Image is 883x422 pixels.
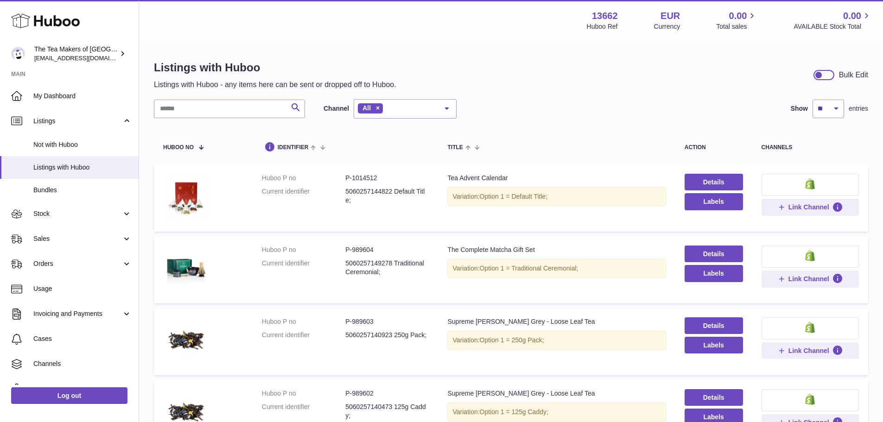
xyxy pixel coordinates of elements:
[587,22,618,31] div: Huboo Ref
[345,403,429,420] dd: 5060257140473 125g Caddy;
[345,331,429,340] dd: 5060257140923 250g Pack;
[729,10,747,22] span: 0.00
[794,10,872,31] a: 0.00 AVAILABLE Stock Total
[362,104,371,112] span: All
[762,145,859,151] div: channels
[716,10,757,31] a: 0.00 Total sales
[163,174,210,220] img: Tea Advent Calendar
[762,271,859,287] button: Link Channel
[685,389,743,406] a: Details
[154,80,396,90] p: Listings with Huboo - any items here can be sent or dropped off to Huboo.
[345,389,429,398] dd: P-989602
[685,174,743,190] a: Details
[163,317,210,364] img: Supreme Earl Grey - Loose Leaf Tea
[34,45,118,63] div: The Tea Makers of [GEOGRAPHIC_DATA]
[685,317,743,334] a: Details
[654,22,680,31] div: Currency
[805,250,815,261] img: shopify-small.png
[33,163,132,172] span: Listings with Huboo
[447,145,463,151] span: title
[278,145,309,151] span: identifier
[345,317,429,326] dd: P-989603
[480,408,548,416] span: Option 1 = 125g Caddy;
[345,187,429,205] dd: 5060257144822 Default Title;
[805,394,815,405] img: shopify-small.png
[163,145,194,151] span: Huboo no
[843,10,861,22] span: 0.00
[805,322,815,333] img: shopify-small.png
[33,92,132,101] span: My Dashboard
[345,246,429,254] dd: P-989604
[33,359,132,368] span: Channels
[262,259,345,277] dt: Current identifier
[788,275,829,283] span: Link Channel
[480,336,544,344] span: Option 1 = 250g Pack;
[33,284,132,293] span: Usage
[480,265,578,272] span: Option 1 = Traditional Ceremonial;
[262,317,345,326] dt: Huboo P no
[788,203,829,211] span: Link Channel
[33,309,122,318] span: Invoicing and Payments
[685,193,743,210] button: Labels
[33,234,122,243] span: Sales
[447,246,666,254] div: The Complete Matcha Gift Set
[762,342,859,359] button: Link Channel
[33,259,122,268] span: Orders
[661,10,680,22] strong: EUR
[480,193,548,200] span: Option 1 = Default Title;
[345,259,429,277] dd: 5060257149278 Traditional Ceremonial;
[262,187,345,205] dt: Current identifier
[33,334,132,343] span: Cases
[716,22,757,31] span: Total sales
[788,346,829,355] span: Link Channel
[447,403,666,422] div: Variation:
[262,403,345,420] dt: Current identifier
[685,246,743,262] a: Details
[34,54,136,62] span: [EMAIL_ADDRESS][DOMAIN_NAME]
[11,47,25,61] img: internalAdmin-13662@internal.huboo.com
[447,389,666,398] div: Supreme [PERSON_NAME] Grey - Loose Leaf Tea
[154,60,396,75] h1: Listings with Huboo
[791,104,808,113] label: Show
[447,174,666,183] div: Tea Advent Calendar
[805,178,815,189] img: shopify-small.png
[33,117,122,126] span: Listings
[262,331,345,340] dt: Current identifier
[262,174,345,183] dt: Huboo P no
[33,140,132,149] span: Not with Huboo
[592,10,618,22] strong: 13662
[447,317,666,326] div: Supreme [PERSON_NAME] Grey - Loose Leaf Tea
[345,174,429,183] dd: P-1014512
[685,145,743,151] div: action
[262,246,345,254] dt: Huboo P no
[762,199,859,215] button: Link Channel
[11,387,127,404] a: Log out
[33,186,132,195] span: Bundles
[794,22,872,31] span: AVAILABLE Stock Total
[685,337,743,353] button: Labels
[33,384,132,393] span: Settings
[447,187,666,206] div: Variation:
[163,246,210,292] img: The Complete Matcha Gift Set
[447,259,666,278] div: Variation:
[685,265,743,282] button: Labels
[447,331,666,350] div: Variation:
[324,104,349,113] label: Channel
[849,104,868,113] span: entries
[839,70,868,80] div: Bulk Edit
[33,209,122,218] span: Stock
[262,389,345,398] dt: Huboo P no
